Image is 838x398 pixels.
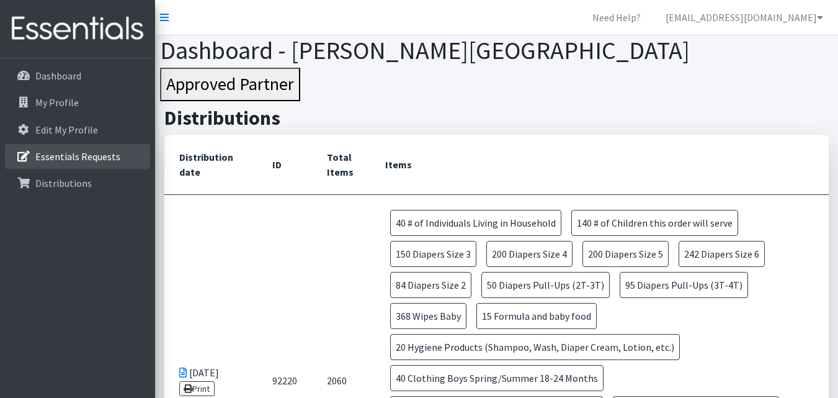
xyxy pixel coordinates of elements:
[390,334,680,360] span: 20 Hygiene Products (Shampoo, Wash, Diaper Cream, Lotion, etc.)
[582,5,651,30] a: Need Help?
[5,90,150,115] a: My Profile
[5,171,150,196] a: Distributions
[257,135,312,195] th: ID
[160,68,300,101] button: Approved Partner
[390,241,476,267] span: 150 Diapers Size 3
[164,135,257,195] th: Distribution date
[35,96,79,109] p: My Profile
[5,117,150,142] a: Edit My Profile
[35,124,98,136] p: Edit My Profile
[390,365,604,391] span: 40 Clothing Boys Spring/Summer 18-24 Months
[370,135,829,195] th: Items
[179,381,215,396] a: Print
[5,63,150,88] a: Dashboard
[620,272,748,298] span: 95 Diapers Pull-Ups (3T-4T)
[656,5,833,30] a: [EMAIL_ADDRESS][DOMAIN_NAME]
[160,35,834,65] h1: Dashboard - [PERSON_NAME][GEOGRAPHIC_DATA]
[5,144,150,169] a: Essentials Requests
[390,272,471,298] span: 84 Diapers Size 2
[486,241,573,267] span: 200 Diapers Size 4
[476,303,597,329] span: 15 Formula and baby food
[35,177,92,189] p: Distributions
[390,303,466,329] span: 368 Wipes Baby
[35,70,81,82] p: Dashboard
[35,150,120,163] p: Essentials Requests
[312,135,370,195] th: Total Items
[5,8,150,50] img: HumanEssentials
[164,106,829,130] h2: Distributions
[571,210,738,236] span: 140 # of Children this order will serve
[390,210,561,236] span: 40 # of Individuals Living in Household
[481,272,610,298] span: 50 Diapers Pull-Ups (2T-3T)
[679,241,765,267] span: 242 Diapers Size 6
[582,241,669,267] span: 200 Diapers Size 5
